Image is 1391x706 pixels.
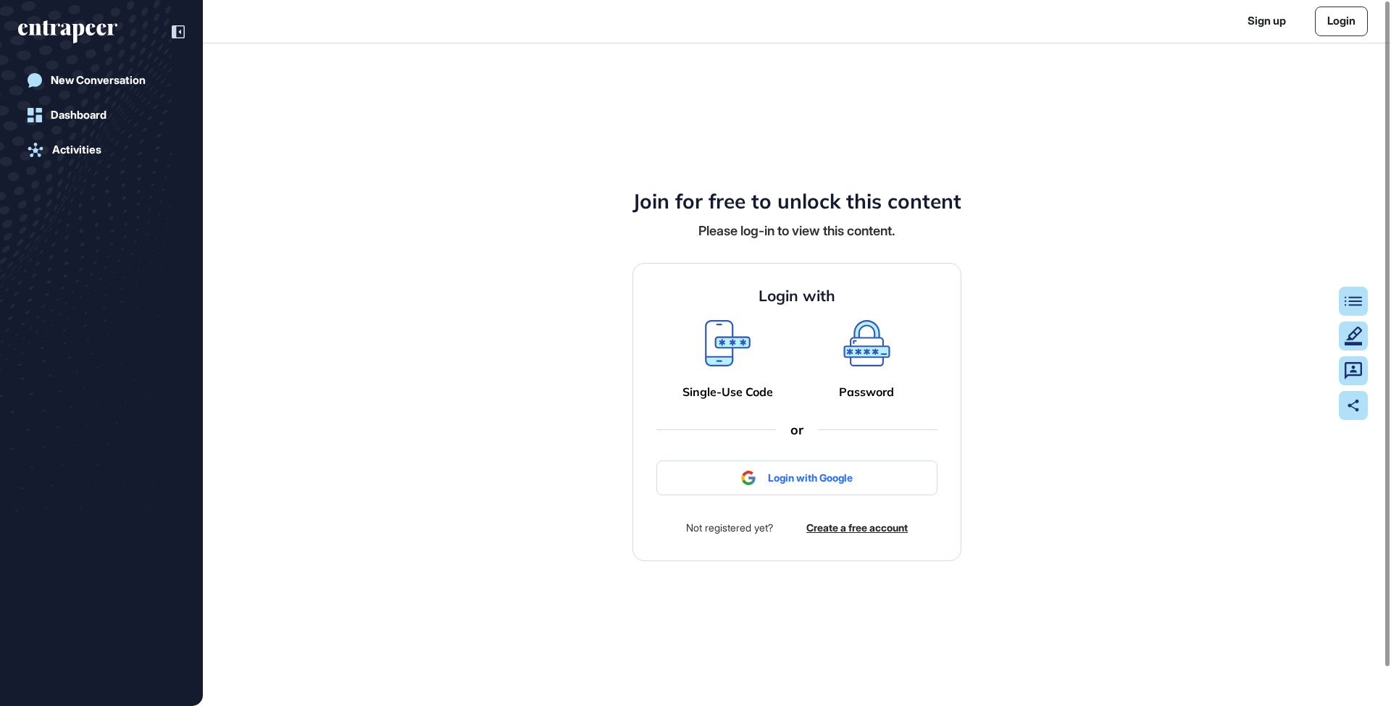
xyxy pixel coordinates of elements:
[632,189,961,214] h4: Join for free to unlock this content
[51,109,106,122] div: Dashboard
[806,520,908,535] a: Create a free account
[698,222,895,240] div: Please log-in to view this content.
[52,143,101,156] div: Activities
[51,74,146,87] div: New Conversation
[18,20,117,43] div: entrapeer-logo
[682,385,773,399] a: Single-Use Code
[839,385,894,399] a: Password
[686,518,773,537] div: Not registered yet?
[1248,13,1286,30] a: Sign up
[1315,7,1368,36] a: Login
[759,287,835,305] h4: Login with
[776,422,818,438] div: or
